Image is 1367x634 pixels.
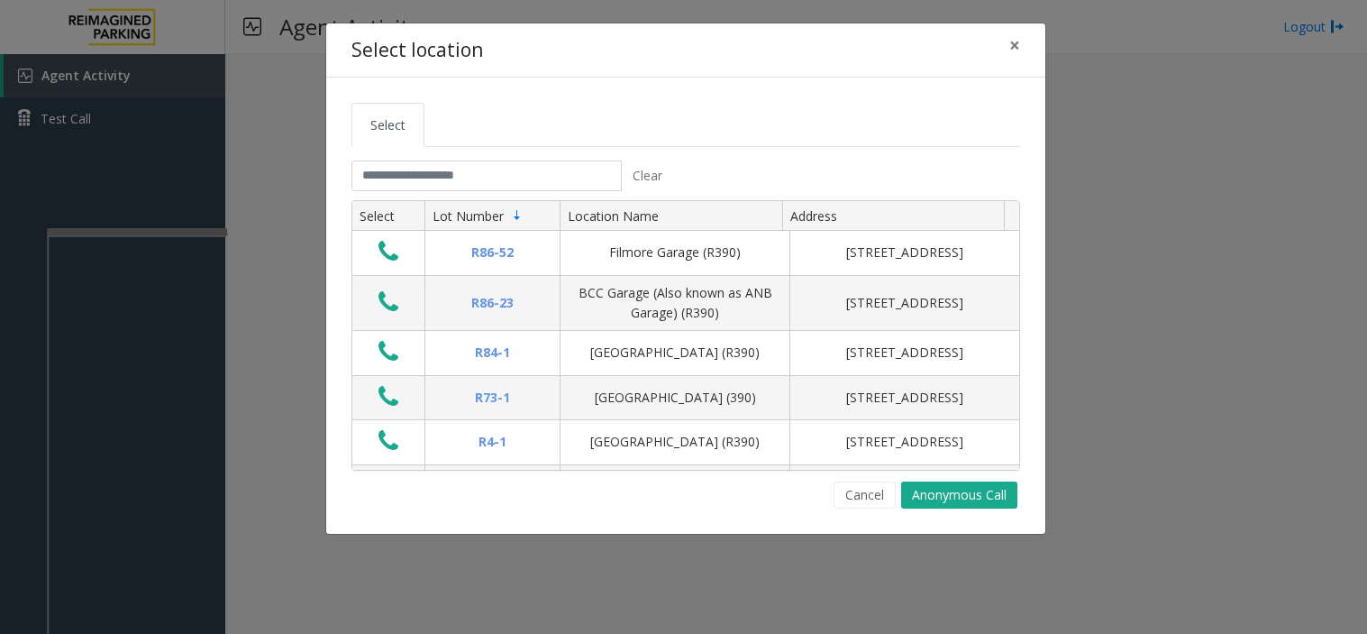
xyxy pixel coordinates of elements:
[571,283,779,324] div: BCC Garage (Also known as ANB Garage) (R390)
[801,243,1008,262] div: [STREET_ADDRESS]
[801,343,1008,363] div: [STREET_ADDRESS]
[436,243,549,262] div: R86-52
[433,207,504,225] span: Lot Number
[571,432,779,452] div: [GEOGRAPHIC_DATA] (R390)
[436,293,549,313] div: R86-23
[568,207,659,225] span: Location Name
[510,208,524,223] span: Sortable
[351,36,483,65] h4: Select location
[352,201,1019,470] div: Data table
[801,293,1008,313] div: [STREET_ADDRESS]
[436,388,549,408] div: R73-1
[571,243,779,262] div: Filmore Garage (R390)
[571,343,779,363] div: [GEOGRAPHIC_DATA] (R390)
[1009,32,1020,58] span: ×
[622,161,672,191] button: Clear
[997,23,1033,68] button: Close
[352,201,424,232] th: Select
[834,482,896,509] button: Cancel
[370,116,406,133] span: Select
[351,103,1020,147] ul: Tabs
[901,482,1017,509] button: Anonymous Call
[436,343,549,363] div: R84-1
[801,432,1008,452] div: [STREET_ADDRESS]
[790,207,837,225] span: Address
[801,388,1008,408] div: [STREET_ADDRESS]
[571,388,779,408] div: [GEOGRAPHIC_DATA] (390)
[436,432,549,452] div: R4-1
